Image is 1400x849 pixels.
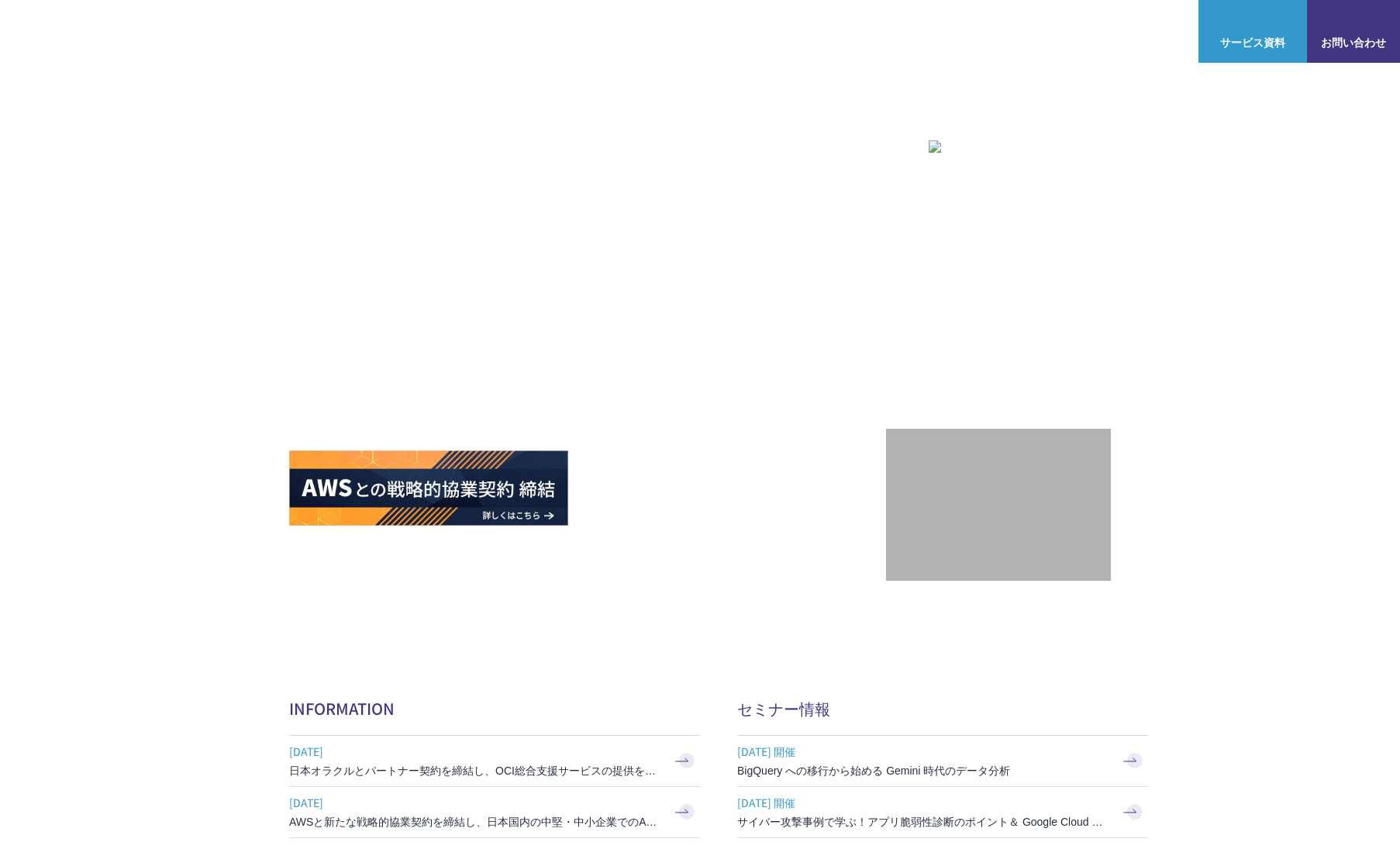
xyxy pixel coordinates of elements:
[820,23,944,40] p: 業種別ソリューション
[289,740,661,763] span: [DATE]
[289,736,700,786] a: [DATE] 日本オラクルとパートナー契約を締結し、OCI総合支援サービスの提供を開始
[178,15,291,47] span: NHN テコラス AWS総合支援サービス
[289,791,661,814] span: [DATE]
[1307,34,1400,50] span: お問い合わせ
[737,791,1109,814] span: [DATE] 開催
[289,171,886,240] p: AWSの導入からコスト削減、 構成・運用の最適化からデータ活用まで 規模や業種業態を問わない マネージドサービスで
[1341,12,1366,30] img: お問い合わせ
[975,23,1019,40] a: 導入事例
[662,23,699,40] p: 強み
[23,12,291,50] a: AWS総合支援サービス C-Chorus NHN テコラスAWS総合支援サービス
[981,299,1016,321] em: AWS
[917,452,1080,565] img: 契約件数
[730,23,789,40] p: サービス
[289,450,568,526] img: AWSとの戦略的協業契約 締結
[289,814,661,830] h3: AWSと新たな戦略的協業契約を締結し、日本国内の中堅・中小企業でのAWS活用を加速
[737,787,1148,837] a: [DATE] 開催 サイバー攻撃事例で学ぶ！アプリ脆弱性診断のポイント＆ Google Cloud セキュリティ対策
[1240,12,1265,30] img: AWS総合支援サービス C-Chorus サービス資料
[737,763,1109,778] h3: BigQuery への移行から始める Gemini 時代のデータ分析
[929,140,1068,280] img: AWSプレミアティアサービスパートナー
[1140,23,1183,40] a: ログイン
[289,255,886,404] h1: AWS ジャーニーの 成功を実現
[1198,34,1307,50] span: サービス資料
[578,450,857,526] img: AWS請求代行サービス 統合管理プラン
[737,697,1148,720] h2: セミナー情報
[1050,23,1109,40] p: ナレッジ
[910,299,1087,358] p: 最上位プレミアティア サービスパートナー
[737,740,1109,763] span: [DATE] 開催
[289,697,700,720] h2: INFORMATION
[289,787,700,837] a: [DATE] AWSと新たな戦略的協業契約を締結し、日本国内の中堅・中小企業でのAWS活用を加速
[737,736,1148,786] a: [DATE] 開催 BigQuery への移行から始める Gemini 時代のデータ分析
[289,763,661,778] h3: 日本オラクルとパートナー契約を締結し、OCI総合支援サービスの提供を開始
[737,814,1109,830] h3: サイバー攻撃事例で学ぶ！アプリ脆弱性診断のポイント＆ Google Cloud セキュリティ対策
